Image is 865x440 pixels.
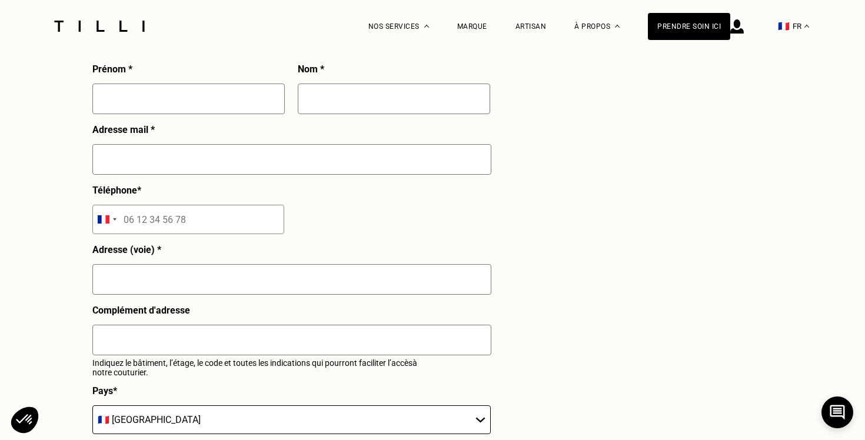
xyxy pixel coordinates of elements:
img: Menu déroulant [424,25,429,28]
p: Adresse (voie) * [92,244,161,255]
p: Pays * [92,385,117,396]
p: Adresse mail * [92,124,155,135]
div: Selected country [93,205,120,234]
a: Prendre soin ici [648,13,730,40]
a: Marque [457,22,487,31]
img: Logo du service de couturière Tilli [50,21,149,32]
img: icône connexion [730,19,744,34]
p: Téléphone * [92,185,141,196]
p: Prénom * [92,64,132,75]
input: 06 12 34 56 78 [92,205,284,234]
p: Nom * [298,64,324,75]
img: menu déroulant [804,25,809,28]
p: Indiquez le bâtiment, l’étage, le code et toutes les indications qui pourront faciliter l’accès à... [92,358,437,377]
span: 🇫🇷 [778,21,790,32]
img: Menu déroulant à propos [615,25,620,28]
a: Artisan [515,22,547,31]
p: Complément d'adresse [92,305,190,316]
